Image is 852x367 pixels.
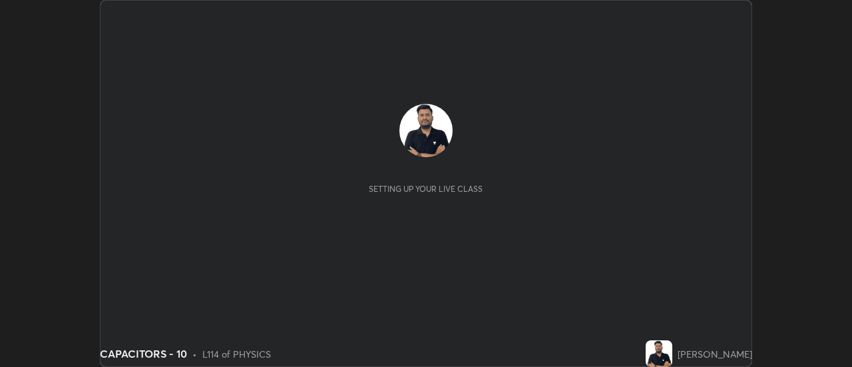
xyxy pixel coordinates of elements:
[646,340,672,367] img: 8782f5c7b807477aad494b3bf83ebe7f.png
[369,184,483,194] div: Setting up your live class
[399,104,453,157] img: 8782f5c7b807477aad494b3bf83ebe7f.png
[678,347,752,361] div: [PERSON_NAME]
[202,347,271,361] div: L114 of PHYSICS
[100,346,187,362] div: CAPACITORS - 10
[192,347,197,361] div: •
